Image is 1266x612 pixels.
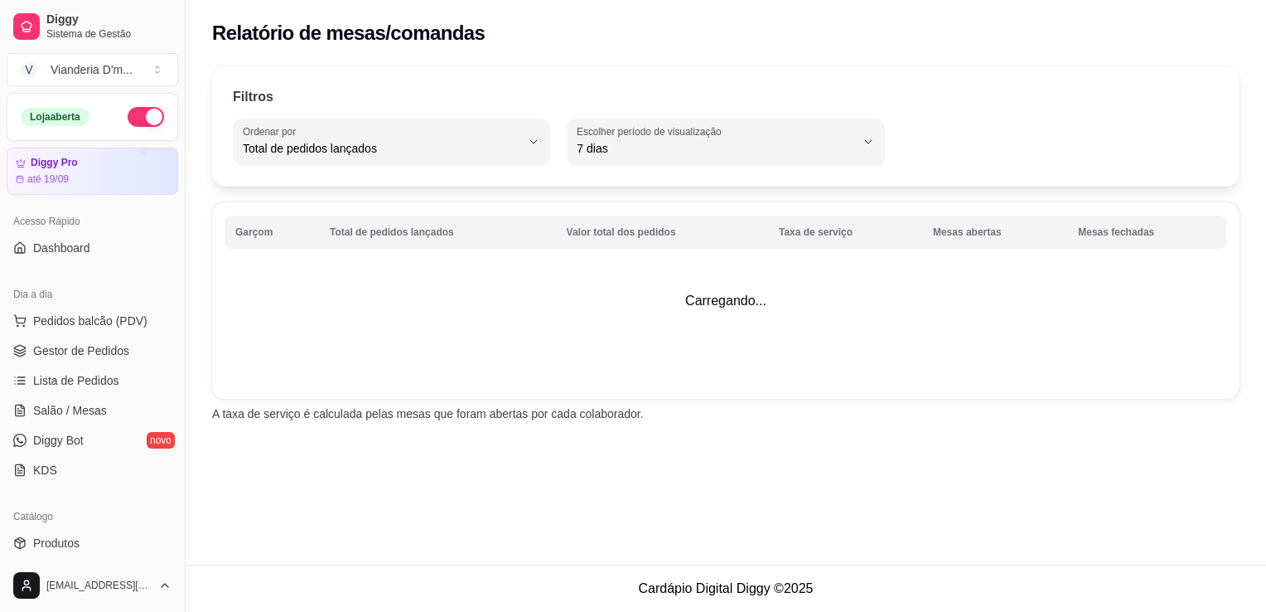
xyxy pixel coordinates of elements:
p: A taxa de serviço é calculada pelas mesas que foram abertas por cada colaborador. [212,406,1239,422]
a: KDS [7,457,178,483]
span: Sistema de Gestão [46,27,172,41]
button: Escolher período de visualização7 dias [567,119,884,165]
label: Ordenar por [243,124,302,138]
label: Escolher período de visualização [577,124,727,138]
a: Produtos [7,530,178,556]
span: Diggy [46,12,172,27]
div: Dia a dia [7,281,178,308]
button: Select a team [7,53,178,86]
h2: Relatório de mesas/comandas [212,20,485,46]
button: Ordenar porTotal de pedidos lançados [233,119,550,165]
a: Gestor de Pedidos [7,338,178,364]
div: Vianderia D'm ... [51,61,133,78]
div: Loja aberta [21,108,89,126]
span: Total de pedidos lançados [243,140,520,157]
span: KDS [33,462,57,478]
span: V [21,61,37,78]
td: Carregando... [212,202,1239,399]
a: Diggy Proaté 19/09 [7,148,178,195]
div: Catálogo [7,503,178,530]
span: Dashboard [33,240,90,256]
a: DiggySistema de Gestão [7,7,178,46]
article: até 19/09 [27,172,69,186]
article: Diggy Pro [31,157,78,169]
button: Alterar Status [128,107,164,127]
p: Filtros [233,87,273,107]
span: [EMAIL_ADDRESS][DOMAIN_NAME] [46,579,152,592]
span: Lista de Pedidos [33,372,119,389]
span: Gestor de Pedidos [33,342,129,359]
a: Salão / Mesas [7,397,178,424]
span: Salão / Mesas [33,402,107,419]
button: Pedidos balcão (PDV) [7,308,178,334]
a: Lista de Pedidos [7,367,178,394]
span: Produtos [33,535,80,551]
button: [EMAIL_ADDRESS][DOMAIN_NAME] [7,566,178,605]
span: Pedidos balcão (PDV) [33,313,147,329]
a: Dashboard [7,235,178,261]
span: Diggy Bot [33,432,84,449]
a: Diggy Botnovo [7,427,178,454]
span: 7 dias [577,140,854,157]
div: Acesso Rápido [7,208,178,235]
footer: Cardápio Digital Diggy © 2025 [186,565,1266,612]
